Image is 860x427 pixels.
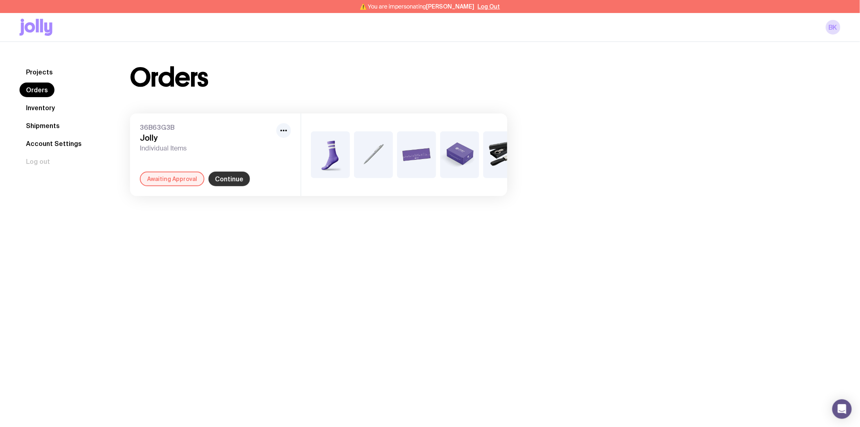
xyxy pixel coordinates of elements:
a: Orders [20,83,54,97]
a: Shipments [20,118,66,133]
a: Continue [208,172,250,186]
div: Open Intercom Messenger [832,399,852,419]
span: ⚠️ You are impersonating [360,3,475,10]
button: Log Out [478,3,500,10]
h1: Orders [130,65,208,91]
h3: Jolly [140,133,273,143]
span: Individual Items [140,144,273,152]
a: Account Settings [20,136,88,151]
span: [PERSON_NAME] [426,3,475,10]
button: Log out [20,154,56,169]
a: BK [826,20,840,35]
span: 36B63G3B [140,123,273,131]
div: Awaiting Approval [140,172,204,186]
a: Inventory [20,100,61,115]
a: Projects [20,65,59,79]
